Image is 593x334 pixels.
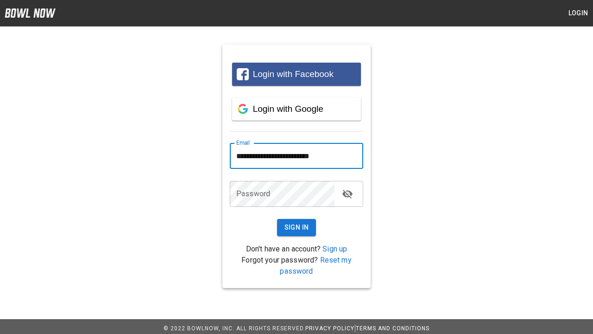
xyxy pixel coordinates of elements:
span: Login with Facebook [253,69,334,79]
button: toggle password visibility [338,185,357,203]
button: Sign In [277,219,316,236]
p: Forgot your password? [230,255,363,277]
a: Sign up [322,244,347,253]
img: logo [5,8,56,18]
button: Login [563,5,593,22]
span: © 2022 BowlNow, Inc. All Rights Reserved. [164,325,305,332]
p: Don't have an account? [230,244,363,255]
a: Reset my password [280,256,351,276]
button: Login with Facebook [232,63,361,86]
a: Privacy Policy [305,325,354,332]
span: Login with Google [253,104,323,114]
button: Login with Google [232,97,361,121]
a: Terms and Conditions [356,325,429,332]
